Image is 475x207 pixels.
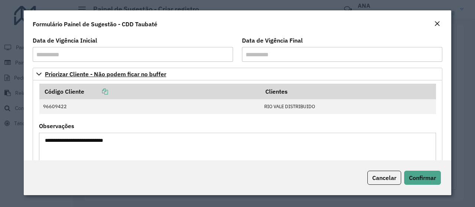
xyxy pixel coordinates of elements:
label: Observações [39,121,74,130]
label: Data de Vigência Final [242,36,303,45]
h4: Formulário Painel de Sugestão - CDD Taubaté [33,20,157,29]
span: Confirmar [409,174,436,181]
button: Cancelar [367,171,401,185]
label: Data de Vigência Inicial [33,36,97,45]
span: Priorizar Cliente - Não podem ficar no buffer [45,71,166,77]
a: Copiar [84,88,108,95]
div: Priorizar Cliente - Não podem ficar no buffer [33,80,442,205]
td: RIO VALE DISTRIBUIDO [260,99,436,114]
span: Cancelar [372,174,396,181]
td: 96609422 [39,99,261,114]
button: Close [432,19,442,29]
button: Confirmar [404,171,441,185]
th: Código Cliente [39,84,261,99]
th: Clientes [260,84,436,99]
a: Priorizar Cliente - Não podem ficar no buffer [33,68,442,80]
em: Fechar [434,21,440,27]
